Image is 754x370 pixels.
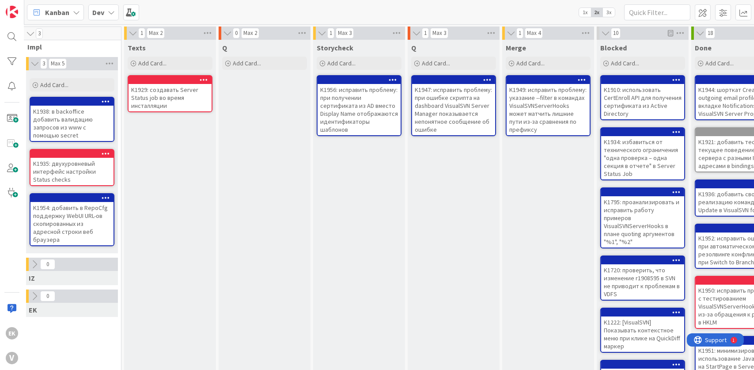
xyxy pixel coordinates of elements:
[128,43,146,52] span: Texts
[29,305,37,314] span: EK
[600,256,685,301] a: K1720: проверить, что изменение r1908595 в SVN не приводит к проблемам в VDFS
[601,196,684,248] div: K1795: проанализировать и исправить работу примеров VisualSVNServerHooks в плане quoting аргумент...
[327,59,356,67] span: Add Card...
[527,31,541,35] div: Max 4
[516,59,545,67] span: Add Card...
[506,75,591,136] a: K1949: исправить проблему: указание --filter в командах VisualSVNServerHooks может матчить лишние...
[422,28,429,38] span: 1
[601,188,684,248] div: K1795: проанализировать и исправить работу примеров VisualSVNServerHooks в плане quoting аргумент...
[600,127,685,180] a: K1934: избавиться от технического ограничения "одна проверка – одна секция в отчете" в Server Sta...
[30,158,114,185] div: K1935: двухуровневый интерфейс настройки Status checks
[40,291,55,301] span: 0
[40,81,68,89] span: Add Card...
[243,31,257,35] div: Max 2
[40,259,55,270] span: 0
[36,28,43,39] span: 3
[601,76,684,119] div: K1910: использовать CertEnroll API для получения сертификата из Active Directory
[601,309,684,352] div: K1222: [VisualSVN] Показывать контекстное меню при клике на QuickDiff маркер
[600,43,627,52] span: Blocked
[412,76,495,135] div: K1947: исправить проблему: при ошибке скрипта на dashboard VisualSVN Server Manager показывается ...
[603,8,615,17] span: 3x
[222,43,227,52] span: Q
[601,264,684,300] div: K1720: проверить, что изменение r1908595 в SVN не приводит к проблемам в VDFS
[412,84,495,135] div: K1947: исправить проблему: при ошибке скрипта на dashboard VisualSVN Server Manager показывается ...
[624,4,690,20] input: Quick Filter...
[600,75,685,120] a: K1910: использовать CertEnroll API для получения сертификата из Active Directory
[507,84,590,135] div: K1949: исправить проблему: указание --filter в командах VisualSVNServerHooks может матчить лишние...
[317,75,402,136] a: K1956: исправить проблему: при получении сертификата из AD вместо Display Name отображаются идент...
[30,149,114,186] a: K1935: двухуровневый интерфейс настройки Status checks
[6,327,18,339] div: EK
[30,106,114,141] div: K1938: в backoffice добавить валидацию запросов из www с помощью secret
[601,128,684,179] div: K1934: избавиться от технического ограничения "одна проверка – одна секция в отчете" в Server Sta...
[30,97,114,142] a: K1938: в backoffice добавить валидацию запросов из www с помощью secret
[411,75,496,136] a: K1947: исправить проблему: при ошибке скрипта на dashboard VisualSVN Server Manager показывается ...
[19,1,40,12] span: Support
[138,28,145,38] span: 1
[705,59,734,67] span: Add Card...
[30,150,114,185] div: K1935: двухуровневый интерфейс настройки Status checks
[51,61,64,66] div: Max 5
[506,43,526,52] span: Merge
[27,42,110,51] span: Impl
[30,202,114,245] div: K1954: добавить в RepoCfg поддержку WebUI URL-ов скопированных из адресной строки веб браузера
[338,31,352,35] div: Max 3
[46,4,48,11] div: 1
[516,28,523,38] span: 1
[611,28,621,38] span: 10
[327,28,334,38] span: 1
[129,76,212,111] div: K1929: создавать Server Status job во время инсталляции
[6,6,18,18] img: Visit kanbanzone.com
[591,8,603,17] span: 2x
[317,43,353,52] span: Storycheck
[705,28,715,38] span: 18
[138,59,167,67] span: Add Card...
[611,59,639,67] span: Add Card...
[411,43,416,52] span: Q
[40,58,47,69] span: 3
[233,59,261,67] span: Add Card...
[600,308,685,353] a: K1222: [VisualSVN] Показывать контекстное меню при клике на QuickDiff маркер
[149,31,163,35] div: Max 2
[601,256,684,300] div: K1720: проверить, что изменение r1908595 в SVN не приводит к проблемам в VDFS
[233,28,240,38] span: 0
[601,84,684,119] div: K1910: использовать CertEnroll API для получения сертификата из Active Directory
[30,98,114,141] div: K1938: в backoffice добавить валидацию запросов из www с помощью secret
[29,274,35,282] span: IZ
[600,187,685,248] a: K1795: проанализировать и исправить работу примеров VisualSVNServerHooks в плане quoting аргумент...
[695,43,712,52] span: Done
[318,84,401,135] div: K1956: исправить проблему: при получении сертификата из AD вместо Display Name отображаются идент...
[432,31,446,35] div: Max 3
[30,193,114,246] a: K1954: добавить в RepoCfg поддержку WebUI URL-ов скопированных из адресной строки веб браузера
[507,76,590,135] div: K1949: исправить проблему: указание --filter в командах VisualSVNServerHooks может матчить лишние...
[601,136,684,179] div: K1934: избавиться от технического ограничения "одна проверка – одна секция в отчете" в Server Sta...
[601,317,684,352] div: K1222: [VisualSVN] Показывать контекстное меню при клике на QuickDiff маркер
[92,8,104,17] b: Dev
[30,194,114,245] div: K1954: добавить в RepoCfg поддержку WebUI URL-ов скопированных из адресной строки веб браузера
[128,75,212,112] a: K1929: создавать Server Status job во время инсталляции
[579,8,591,17] span: 1x
[129,84,212,111] div: K1929: создавать Server Status job во время инсталляции
[318,76,401,135] div: K1956: исправить проблему: при получении сертификата из AD вместо Display Name отображаются идент...
[6,352,18,364] div: V
[422,59,450,67] span: Add Card...
[45,7,69,18] span: Kanban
